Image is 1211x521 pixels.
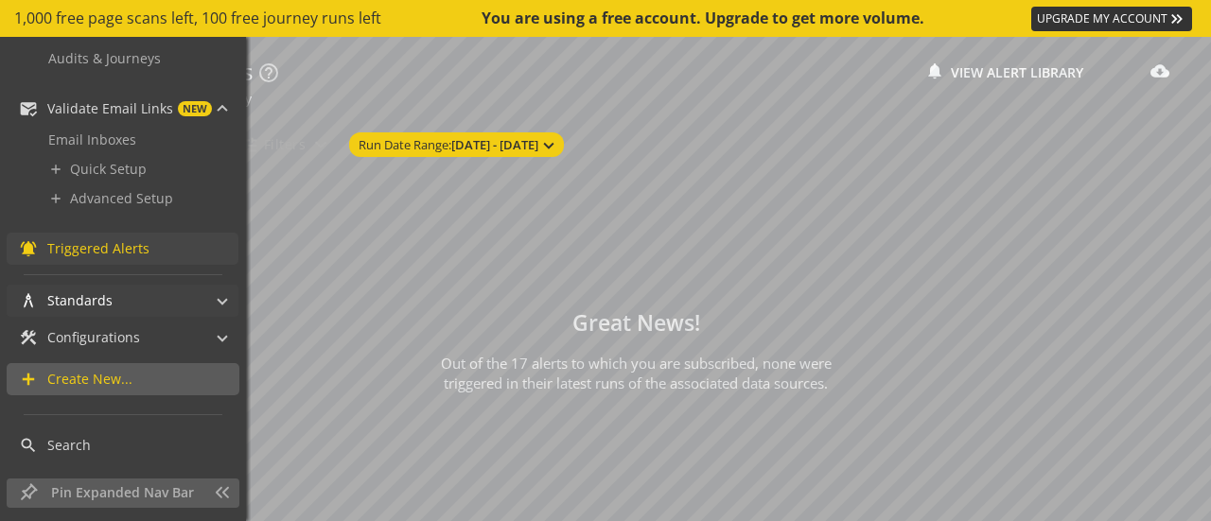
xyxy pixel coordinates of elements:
[257,61,280,84] mat-icon: help_outline
[7,125,238,228] div: Validate Email LinksNEW
[51,483,203,502] span: Pin Expanded Nav Bar
[47,370,132,389] span: Create New...
[7,285,238,317] mat-expansion-panel-header: Standards
[7,93,238,125] mat-expansion-panel-header: Validate Email LinksNEW
[359,132,538,158] span: Run Date Range:
[70,160,147,178] span: Quick Setup
[923,61,946,84] mat-icon: notifications
[19,328,38,347] mat-icon: construction
[89,90,1192,109] div: For most recent runs only
[47,436,91,455] span: Search
[19,436,38,455] mat-icon: search
[19,99,38,118] mat-icon: mark_email_read
[231,128,340,162] button: Filters
[7,429,238,461] a: Search
[1167,9,1186,28] mat-icon: keyboard_double_arrow_right
[908,56,1098,90] button: View Alert Library
[19,291,38,310] mat-icon: architecture
[178,101,212,116] span: NEW
[70,189,173,207] span: Advanced Setup
[47,99,173,118] span: Validate Email Links
[399,354,872,394] div: Out of the 17 alerts to which you are subscribed, none were triggered in their latest runs of the...
[399,311,872,335] h1: Great News!
[951,56,1083,90] span: View Alert Library
[19,370,38,389] mat-icon: add
[451,136,538,154] strong: [DATE] - [DATE]
[482,8,926,29] div: You are using a free account. Upgrade to get more volume.
[47,291,113,310] span: Standards
[309,133,332,156] mat-icon: expand_more
[47,328,140,347] span: Configurations
[14,8,381,29] span: 1,000 free page scans left, 100 free journey runs left
[264,128,306,162] span: Filters
[48,49,161,67] span: Audits & Journeys
[7,233,238,265] a: Triggered Alerts
[345,129,571,161] mat-chip-listbox: Currently applied filters
[538,135,559,156] mat-icon: expand_more
[48,162,63,177] mat-icon: add
[1031,7,1192,31] a: UPGRADE MY ACCOUNT
[19,239,38,258] mat-icon: notifications_active
[1149,61,1171,84] mat-icon: cloud_download
[48,191,63,206] mat-icon: add
[7,321,238,354] mat-expansion-panel-header: Configurations
[7,363,239,395] a: Create New...
[48,130,136,148] span: Email Inboxes
[47,239,149,258] span: Triggered Alerts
